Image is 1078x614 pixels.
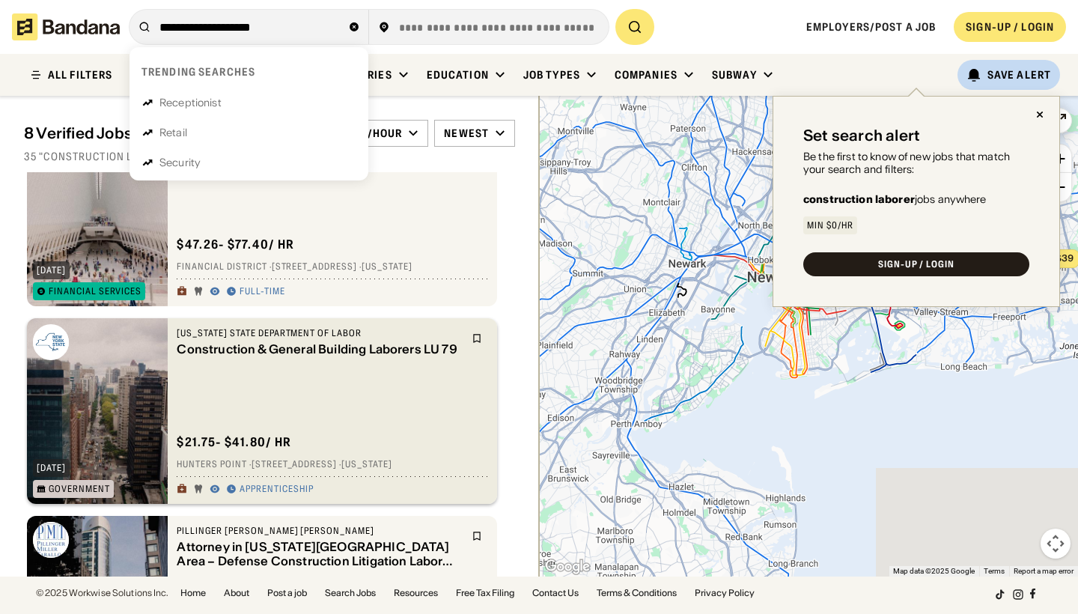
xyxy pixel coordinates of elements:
div: Companies [615,68,677,82]
div: SIGN-UP / LOGIN [966,20,1054,34]
a: Report a map error [1014,567,1074,575]
div: Apprenticeship [240,484,313,496]
button: Map camera controls [1041,529,1071,559]
div: Save Alert [987,68,1051,82]
div: 35 "construction laborer" jobs on [DOMAIN_NAME] [24,150,515,163]
div: Trending searches [141,65,255,79]
div: Financial District · [STREET_ADDRESS] · [US_STATE] [177,261,488,273]
div: [DATE] [37,463,66,472]
a: Resources [394,589,438,598]
div: [DATE] [37,266,66,275]
div: ALL FILTERS [48,70,112,80]
div: © 2025 Workwise Solutions Inc. [36,589,168,598]
a: Terms & Conditions [597,589,677,598]
div: $ 47.26 - $77.40 / hr [177,237,294,252]
div: [US_STATE] State Department of Labor [177,327,463,339]
a: Privacy Policy [695,589,755,598]
div: grid [24,172,515,577]
div: Subway [712,68,757,82]
div: Full-time [240,286,285,298]
div: Job Types [523,68,580,82]
span: $39 [1056,252,1074,264]
img: New York State Department of Labor logo [33,324,69,360]
div: Security [159,157,201,168]
a: Search Jobs [325,589,376,598]
b: construction laborer [803,192,915,206]
div: Retail [159,127,187,138]
a: Terms (opens in new tab) [984,567,1005,575]
div: 8 Verified Jobs [24,124,325,142]
a: Employers/Post a job [806,20,936,34]
div: Construction & General Building Laborers LU 79 [177,342,463,356]
img: Pillinger Miller Tarallo logo [33,522,69,558]
div: SIGN-UP / LOGIN [878,260,954,269]
div: Financial Services [49,287,141,296]
a: Home [180,589,206,598]
div: Receptionist [159,97,222,108]
div: Newest [444,127,489,140]
div: /hour [368,127,403,140]
a: Free Tax Filing [456,589,514,598]
div: Set search alert [803,127,920,145]
div: Pillinger [PERSON_NAME] [PERSON_NAME] [177,525,463,537]
a: Post a job [267,589,307,598]
img: Bandana logotype [12,13,120,40]
div: jobs anywhere [803,194,987,204]
div: Government [49,484,110,493]
div: $ 21.75 - $41.80 / hr [177,434,291,450]
a: Contact Us [532,589,579,598]
span: Map data ©2025 Google [893,567,975,575]
div: Be the first to know of new jobs that match your search and filters: [803,151,1029,176]
img: Google [543,557,592,577]
a: Open this area in Google Maps (opens a new window) [543,557,592,577]
div: Hunters Point · [STREET_ADDRESS] · [US_STATE] [177,459,488,471]
div: Education [427,68,489,82]
a: About [224,589,249,598]
div: Attorney in [US_STATE][GEOGRAPHIC_DATA] Area – Defense Construction Litigation Labor Law Attorney​ [177,540,463,568]
div: Min $0/hr [807,221,853,230]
